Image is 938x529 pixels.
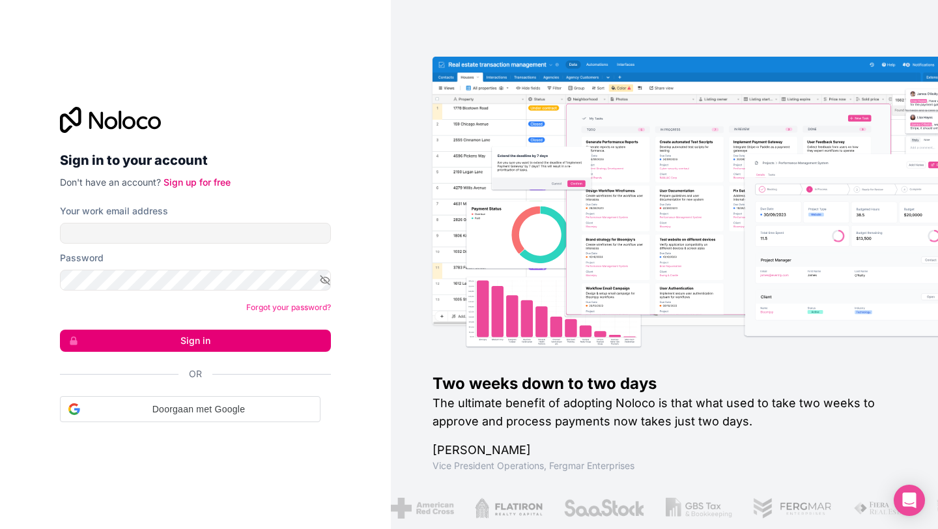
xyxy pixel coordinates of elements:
div: Open Intercom Messenger [894,485,925,516]
h2: Sign in to your account [60,149,331,172]
label: Password [60,251,104,264]
a: Sign up for free [163,177,231,188]
span: Or [189,367,202,380]
div: Doorgaan met Google [60,396,320,422]
h1: [PERSON_NAME] [433,441,896,459]
img: /assets/gbstax-C-GtDUiK.png [662,498,728,519]
img: /assets/fiera-fwj2N5v4.png [849,498,910,519]
img: /assets/american-red-cross-BAupjrZR.png [387,498,450,519]
h1: Vice President Operations , Fergmar Enterprises [433,459,896,472]
input: Password [60,270,331,291]
img: /assets/saastock-C6Zbiodz.png [560,498,642,519]
img: /assets/flatiron-C8eUkumj.png [471,498,538,519]
h1: Two weeks down to two days [433,373,896,394]
span: Doorgaan met Google [85,403,312,416]
a: Forgot your password? [246,302,331,312]
span: Don't have an account? [60,177,161,188]
h2: The ultimate benefit of adopting Noloco is that what used to take two weeks to approve and proces... [433,394,896,431]
input: Email address [60,223,331,244]
img: /assets/fergmar-CudnrXN5.png [749,498,829,519]
button: Sign in [60,330,331,352]
label: Your work email address [60,205,168,218]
